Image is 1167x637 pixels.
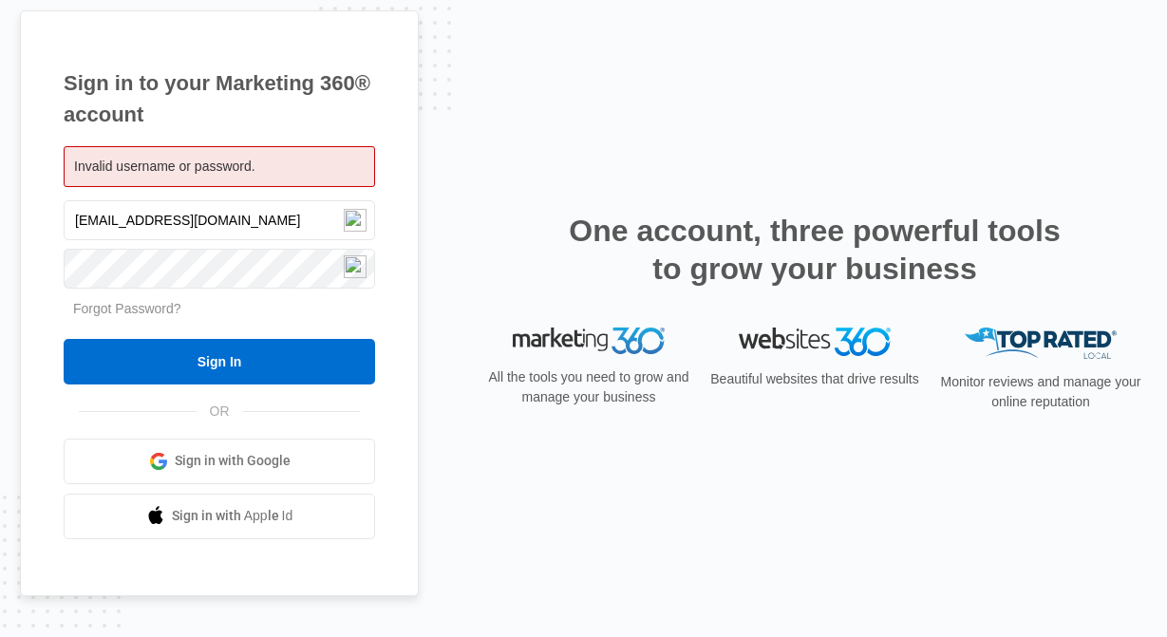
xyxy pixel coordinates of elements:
[64,494,375,539] a: Sign in with Apple Id
[482,367,695,407] p: All the tools you need to grow and manage your business
[934,372,1147,412] p: Monitor reviews and manage your online reputation
[64,67,375,130] h1: Sign in to your Marketing 360® account
[344,209,367,232] img: npw-badge-icon-locked.svg
[64,200,375,240] input: Email
[74,159,255,174] span: Invalid username or password.
[563,212,1066,288] h2: One account, three powerful tools to grow your business
[708,369,921,389] p: Beautiful websites that drive results
[513,328,665,354] img: Marketing 360
[172,506,293,526] span: Sign in with Apple Id
[73,301,181,316] a: Forgot Password?
[175,451,291,471] span: Sign in with Google
[197,402,243,422] span: OR
[965,328,1117,359] img: Top Rated Local
[64,439,375,484] a: Sign in with Google
[64,339,375,384] input: Sign In
[739,328,891,355] img: Websites 360
[344,255,367,278] img: npw-badge-icon-locked.svg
